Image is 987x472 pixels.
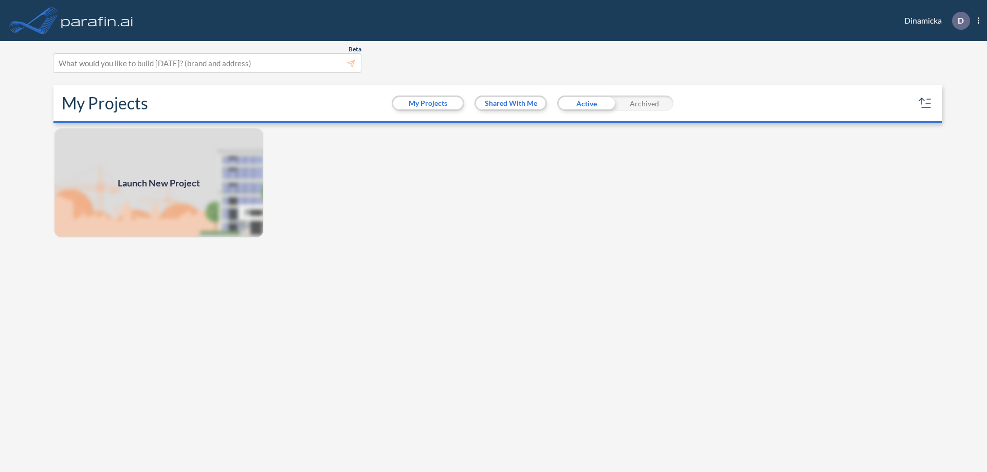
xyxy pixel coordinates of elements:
[958,16,964,25] p: D
[393,97,463,109] button: My Projects
[889,12,979,30] div: Dinamicka
[53,127,264,238] a: Launch New Project
[53,127,264,238] img: add
[59,10,135,31] img: logo
[118,176,200,190] span: Launch New Project
[62,93,148,113] h2: My Projects
[349,45,361,53] span: Beta
[557,96,615,111] div: Active
[917,95,934,111] button: sort
[476,97,545,109] button: Shared With Me
[615,96,673,111] div: Archived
